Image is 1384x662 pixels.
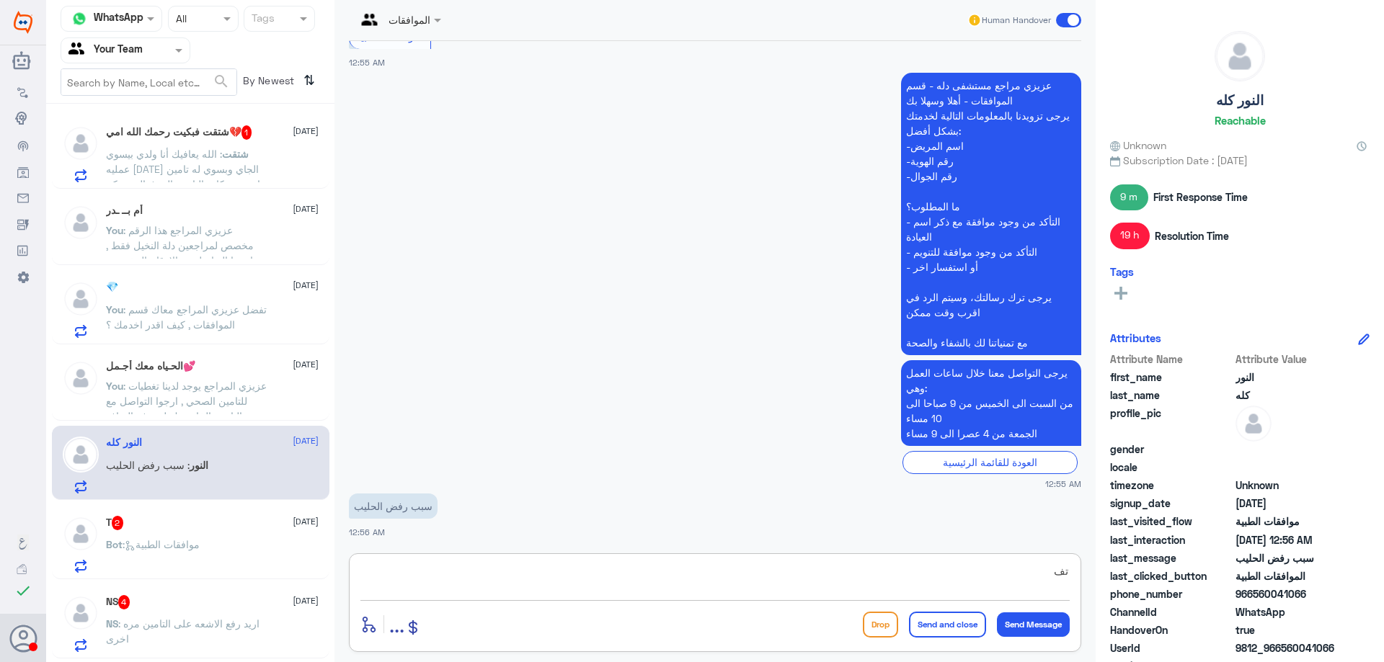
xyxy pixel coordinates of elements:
[63,516,99,552] img: defaultAdmin.png
[106,360,195,372] h5: الحـياه معك أجـمل💕
[1236,568,1340,583] span: الموافقات الطبية
[106,380,267,468] span: : عزيزي المراجع يوجد لدينا تغطيات للتامين الصحي , ارجوا التواصل مع التامين الخاص بك لمعرفة المناف...
[1110,352,1233,367] span: Attribute Name
[9,625,37,652] button: Avatar
[106,224,254,312] span: : عزيزي المراجع هذا الرقم مخصص لمراجعين دلة النخيل فقط , ارجوا التواصل مع الارقام المخصصة لدلة نم...
[1110,478,1233,493] span: timezone
[1216,92,1264,109] h5: النور كله
[1236,640,1340,656] span: 9812_966560041066
[1110,640,1233,656] span: UserId
[1110,586,1233,601] span: phone_number
[303,68,315,92] i: ⇅
[1110,568,1233,583] span: last_clicked_button
[1110,532,1233,547] span: last_interaction
[293,515,319,528] span: [DATE]
[63,437,99,473] img: defaultAdmin.png
[68,8,90,30] img: whatsapp.png
[61,69,236,95] input: Search by Name, Local etc…
[1110,331,1161,344] h6: Attributes
[355,30,425,43] span: الموافقات الطبية
[349,527,385,537] span: 12:56 AM
[14,11,32,34] img: Widebot Logo
[106,281,118,293] h5: 💎
[1236,460,1340,475] span: null
[106,617,259,645] span: : اريد رفع الاشعه على التامين مره اخرى
[901,73,1081,355] p: 4/10/2025, 12:55 AM
[997,612,1070,637] button: Send Message
[1236,352,1340,367] span: Attribute Value
[106,595,130,609] h5: NS
[237,68,298,97] span: By Newest
[241,125,252,140] span: 1
[1110,442,1233,457] span: gender
[293,279,319,292] span: [DATE]
[106,437,142,449] h5: النور كله
[213,70,230,94] button: search
[1110,496,1233,511] span: signup_date
[1236,370,1340,385] span: النور
[106,205,143,217] h5: أم بــ ـدر
[118,595,130,609] span: 4
[1236,478,1340,493] span: Unknown
[1236,586,1340,601] span: 966560041066
[106,125,252,140] h5: شتقت فبكيت رحمك الله امي💔
[293,125,319,138] span: [DATE]
[249,10,275,29] div: Tags
[389,608,404,640] button: ...
[63,205,99,241] img: defaultAdmin.png
[106,148,260,205] span: : الله يعافيك أنا ولدي بيسوي عمليه [DATE] الجاي وبسوي له تامين ايش شركات التامين الي فعاله عندكم ...
[1110,550,1233,565] span: last_message
[1110,370,1233,385] span: first_name
[1110,223,1150,249] span: 19 h
[222,148,249,160] span: شتقت
[106,617,118,630] span: NS
[1045,478,1081,490] span: 12:55 AM
[863,612,898,638] button: Drop
[14,582,32,599] i: check
[902,451,1078,473] div: العودة للقائمة الرئيسية
[1236,532,1340,547] span: 2025-10-03T21:56:29.586Z
[909,612,986,638] button: Send and close
[63,595,99,631] img: defaultAdmin.png
[293,594,319,607] span: [DATE]
[1110,604,1233,619] span: ChannelId
[1153,189,1248,205] span: First Response Time
[1110,460,1233,475] span: locale
[123,538,200,550] span: : موافقات الطبية
[106,303,267,331] span: : تفضل عزيزي المراجع معاك قسم الموافقات , كيف اقدر اخدمك ؟
[106,538,123,550] span: Bot
[106,303,123,316] span: You
[1236,442,1340,457] span: null
[1236,604,1340,619] span: 2
[106,459,190,471] span: : سبب رفض الحليب
[1155,228,1229,243] span: Resolution Time
[63,125,99,161] img: defaultAdmin.png
[1110,184,1148,210] span: 9 m
[1236,514,1340,529] span: موافقات الطبية
[190,459,208,471] span: النور
[112,516,124,530] span: 2
[901,360,1081,446] p: 4/10/2025, 12:55 AM
[63,281,99,317] img: defaultAdmin.png
[68,40,90,61] img: yourTeam.svg
[293,202,319,215] span: [DATE]
[1215,32,1264,81] img: defaultAdmin.png
[1110,406,1233,439] span: profile_pic
[1110,388,1233,403] span: last_name
[1236,622,1340,638] span: true
[106,516,124,530] h5: T
[293,358,319,371] span: [DATE]
[1236,550,1340,565] span: سبب رفض الحليب
[1110,138,1166,153] span: Unknown
[1236,406,1272,442] img: defaultAdmin.png
[1215,114,1266,127] h6: Reachable
[1236,388,1340,403] span: كله
[1110,514,1233,529] span: last_visited_flow
[106,224,123,236] span: You
[63,360,99,396] img: defaultAdmin.png
[106,380,123,392] span: You
[1110,153,1370,168] span: Subscription Date : [DATE]
[349,493,438,519] p: 4/10/2025, 12:56 AM
[1110,622,1233,638] span: HandoverOn
[1236,496,1340,511] span: 2024-10-22T06:47:11.377Z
